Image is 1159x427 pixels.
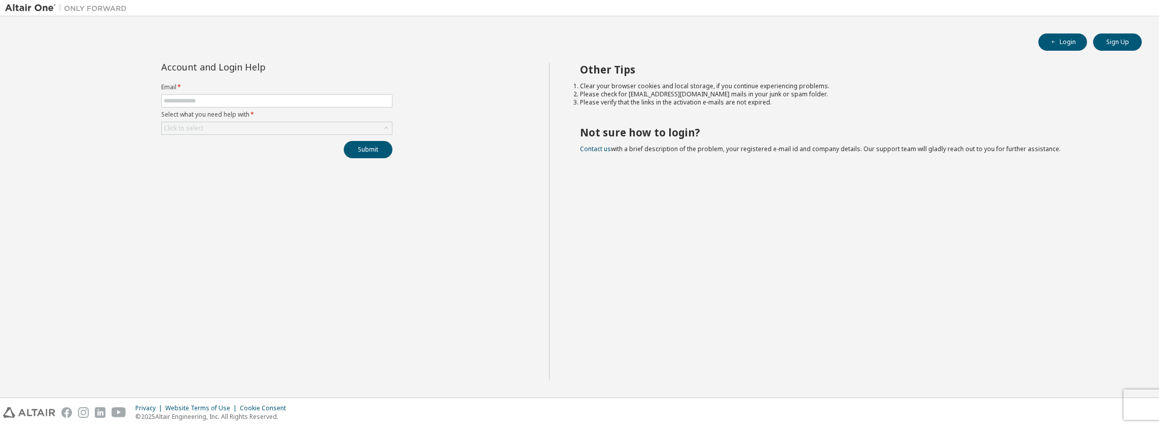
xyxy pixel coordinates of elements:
[135,404,165,412] div: Privacy
[240,404,292,412] div: Cookie Consent
[580,98,1124,106] li: Please verify that the links in the activation e-mails are not expired.
[344,141,392,158] button: Submit
[580,90,1124,98] li: Please check for [EMAIL_ADDRESS][DOMAIN_NAME] mails in your junk or spam folder.
[1038,33,1087,51] button: Login
[112,407,126,418] img: youtube.svg
[162,122,392,134] div: Click to select
[580,145,1061,153] span: with a brief description of the problem, your registered e-mail id and company details. Our suppo...
[161,111,392,119] label: Select what you need help with
[580,63,1124,76] h2: Other Tips
[61,407,72,418] img: facebook.svg
[1093,33,1142,51] button: Sign Up
[164,124,203,132] div: Click to select
[161,83,392,91] label: Email
[78,407,89,418] img: instagram.svg
[95,407,105,418] img: linkedin.svg
[580,82,1124,90] li: Clear your browser cookies and local storage, if you continue experiencing problems.
[135,412,292,421] p: © 2025 Altair Engineering, Inc. All Rights Reserved.
[5,3,132,13] img: Altair One
[161,63,346,71] div: Account and Login Help
[580,145,611,153] a: Contact us
[580,126,1124,139] h2: Not sure how to login?
[165,404,240,412] div: Website Terms of Use
[3,407,55,418] img: altair_logo.svg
